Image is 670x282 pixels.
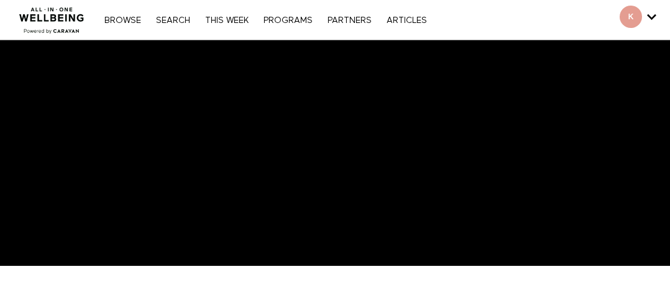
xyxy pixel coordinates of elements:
a: Search [150,16,196,25]
a: PROGRAMS [257,16,319,25]
a: ARTICLES [380,16,433,25]
a: PARTNERS [321,16,378,25]
nav: Primary [98,14,433,26]
a: Browse [98,16,147,25]
a: THIS WEEK [199,16,255,25]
